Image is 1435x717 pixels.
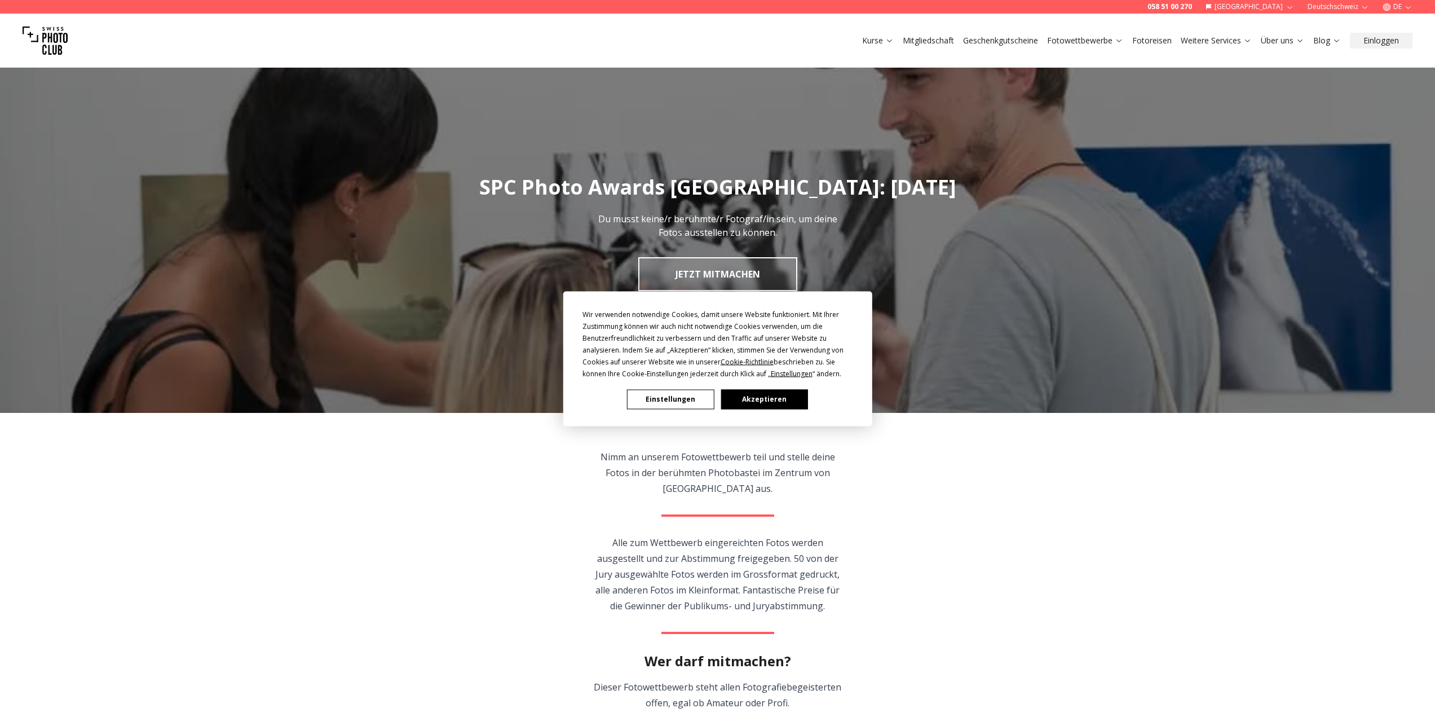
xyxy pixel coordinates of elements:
span: Cookie-Richtlinie [721,357,774,366]
button: Akzeptieren [721,389,807,409]
span: Einstellungen [771,368,813,378]
div: Cookie Consent Prompt [563,291,872,426]
div: Wir verwenden notwendige Cookies, damit unsere Website funktioniert. Mit Ihrer Zustimmung können ... [582,308,853,379]
button: Einstellungen [627,389,714,409]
